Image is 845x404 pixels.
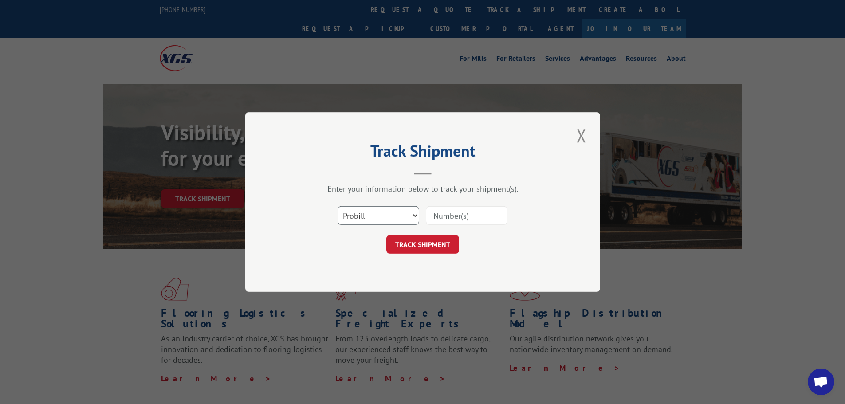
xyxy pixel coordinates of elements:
div: Enter your information below to track your shipment(s). [290,184,556,194]
input: Number(s) [426,206,507,225]
button: Close modal [574,123,589,148]
h2: Track Shipment [290,145,556,161]
a: Open chat [808,369,834,395]
button: TRACK SHIPMENT [386,235,459,254]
